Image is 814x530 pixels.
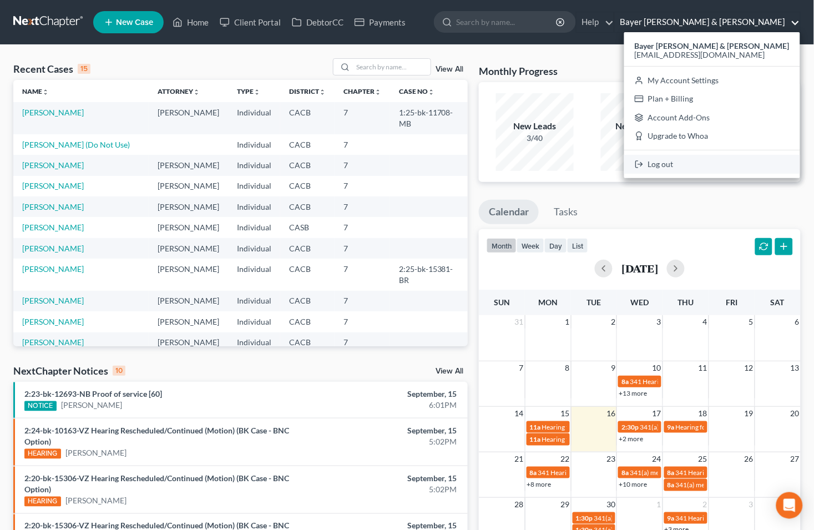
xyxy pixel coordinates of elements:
span: 24 [651,452,663,466]
span: 27 [790,452,801,466]
a: [PERSON_NAME] (Do Not Use) [22,140,130,149]
i: unfold_more [254,89,260,95]
i: unfold_more [193,89,200,95]
span: Tue [587,297,601,307]
td: CACB [280,332,335,353]
span: 13 [790,361,801,375]
a: Typeunfold_more [237,87,260,95]
td: 7 [335,259,390,290]
td: [PERSON_NAME] [149,291,228,311]
a: Calendar [479,200,539,224]
a: Districtunfold_more [289,87,326,95]
button: week [517,238,544,253]
span: 11a [530,423,541,431]
span: Mon [538,297,558,307]
a: +8 more [527,480,552,488]
td: 7 [335,134,390,155]
a: Case Nounfold_more [399,87,434,95]
span: Fri [726,297,737,307]
td: CACB [280,134,335,155]
td: [PERSON_NAME] [149,238,228,259]
td: CACB [280,291,335,311]
td: 7 [335,332,390,353]
td: [PERSON_NAME] [149,217,228,238]
span: 341(a) meeting for [PERSON_NAME] [676,481,783,489]
div: HEARING [24,497,61,507]
a: +10 more [619,480,647,488]
td: CACB [280,155,335,175]
a: [PERSON_NAME] [22,160,84,170]
td: Individual [228,311,280,332]
span: 22 [560,452,571,466]
td: CACB [280,311,335,332]
input: Search by name... [456,12,558,32]
span: 341 Hearing for [PERSON_NAME] [630,377,729,386]
a: [PERSON_NAME] [22,337,84,347]
td: Individual [228,102,280,134]
span: 341(a) Meeting for [640,423,694,431]
a: [PERSON_NAME] [22,317,84,326]
a: [PERSON_NAME] [22,202,84,211]
span: 5 [748,315,755,329]
span: 8a [668,468,675,477]
a: Bayer [PERSON_NAME] & [PERSON_NAME] [615,12,800,32]
a: 2:23-bk-12693-NB Proof of service [60] [24,389,162,398]
div: HEARING [24,449,61,459]
td: [PERSON_NAME] [149,102,228,134]
div: 6:01PM [320,400,457,411]
a: View All [436,367,463,375]
span: 341(a) meeting for [PERSON_NAME] & [PERSON_NAME] [630,468,796,477]
td: 1:25-bk-11708-MB [390,102,468,134]
a: [PERSON_NAME] [65,495,127,506]
td: Individual [228,217,280,238]
a: Chapterunfold_more [343,87,381,95]
span: 28 [514,498,525,511]
a: 2:20-bk-15306-VZ Hearing Rescheduled/Continued (Motion) (BK Case - BNC Option) [24,473,289,494]
a: Log out [624,155,800,174]
span: 23 [605,452,616,466]
td: CACB [280,102,335,134]
span: 15 [560,407,571,420]
span: 7 [518,361,525,375]
span: 8 [564,361,571,375]
td: 7 [335,155,390,175]
div: 5:02PM [320,436,457,447]
a: +2 more [619,435,643,443]
a: [PERSON_NAME] [65,447,127,458]
span: Hearing for [PERSON_NAME] [542,423,629,431]
div: Open Intercom Messenger [776,492,803,519]
div: 10 [113,366,125,376]
span: 30 [605,498,616,511]
td: 7 [335,291,390,311]
span: 2:30p [621,423,639,431]
td: 7 [335,196,390,217]
span: 341(a) meeting for [PERSON_NAME] [594,514,701,522]
span: 1:30p [576,514,593,522]
div: New Leads [496,120,574,133]
span: 25 [697,452,709,466]
span: Sun [494,297,510,307]
span: 17 [651,407,663,420]
span: 18 [697,407,709,420]
span: 20 [790,407,801,420]
span: 11 [697,361,709,375]
span: 26 [744,452,755,466]
a: Upgrade to Whoa [624,127,800,146]
td: Individual [228,155,280,175]
button: day [544,238,567,253]
td: 7 [335,217,390,238]
a: Help [577,12,614,32]
a: Attorneyunfold_more [158,87,200,95]
a: [PERSON_NAME] [22,108,84,117]
h2: [DATE] [621,263,658,274]
td: [PERSON_NAME] [149,311,228,332]
i: unfold_more [319,89,326,95]
td: Individual [228,134,280,155]
td: 2:25-bk-15381-BR [390,259,468,290]
td: 7 [335,311,390,332]
div: 3/40 [496,133,574,144]
span: 14 [514,407,525,420]
span: 1 [564,315,571,329]
a: [PERSON_NAME] [22,244,84,253]
a: Tasks [544,200,588,224]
